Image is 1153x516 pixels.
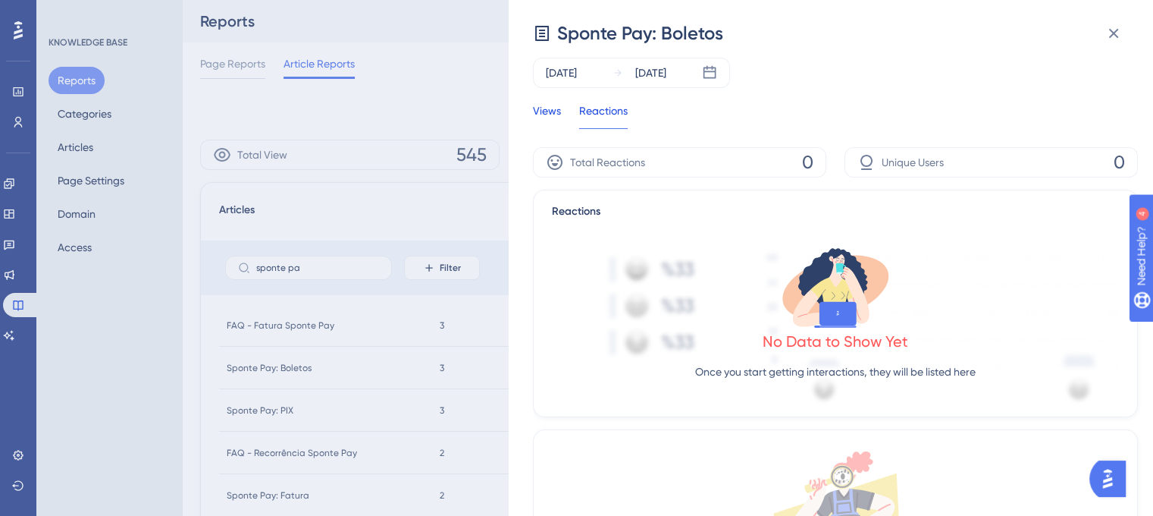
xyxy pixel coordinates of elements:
span: 0 [802,150,813,175]
div: No Data to Show Yet [763,331,908,352]
span: 0 [1114,150,1125,175]
div: [DATE] [546,64,577,82]
div: Reactions [579,102,628,129]
div: Views [533,102,561,129]
div: 4 [105,8,110,20]
p: Once you start getting interactions, they will be listed here [695,363,976,381]
span: Total Reactions [570,153,645,171]
div: [DATE] [635,64,666,82]
span: Need Help? [36,4,95,22]
span: Unique Users [882,153,944,171]
div: Reactions [552,203,1119,221]
iframe: UserGuiding AI Assistant Launcher [1089,456,1135,502]
span: Sponte Pay: Boletos [557,21,723,46]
